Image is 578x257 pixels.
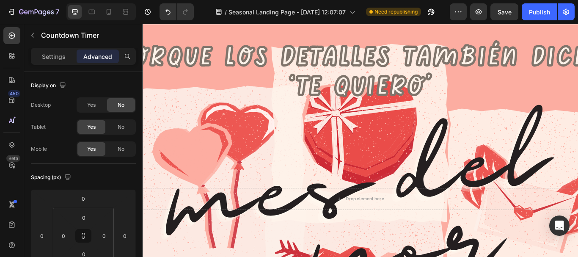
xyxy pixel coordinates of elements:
p: 7 [55,7,59,17]
button: 7 [3,3,63,20]
p: Countdown Timer [41,30,132,40]
div: Tablet [31,123,46,131]
input: 0px [98,229,110,242]
div: Mobile [31,145,47,153]
div: Drop element here [237,201,281,208]
div: Display on [31,80,68,91]
div: Spacing (px) [31,172,73,183]
div: Open Intercom Messenger [549,216,570,236]
input: 0px [57,229,70,242]
span: Yes [87,123,96,131]
span: Seasonal Landing Page - [DATE] 12:07:07 [228,8,346,17]
span: Yes [87,101,96,109]
iframe: Design area [143,24,578,257]
span: / [225,8,227,17]
div: Undo/Redo [160,3,194,20]
input: 0px [75,211,92,224]
div: 450 [8,90,20,97]
span: No [118,145,124,153]
span: Save [498,8,512,16]
p: Advanced [83,52,112,61]
button: Publish [522,3,557,20]
span: No [118,123,124,131]
div: Desktop [31,101,51,109]
input: 0 [75,192,92,205]
span: No [118,101,124,109]
div: Beta [6,155,20,162]
input: 0 [118,229,131,242]
input: 0 [36,229,48,242]
div: Publish [529,8,550,17]
button: Save [490,3,518,20]
p: Settings [42,52,66,61]
span: Need republishing [374,8,418,16]
span: Yes [87,145,96,153]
